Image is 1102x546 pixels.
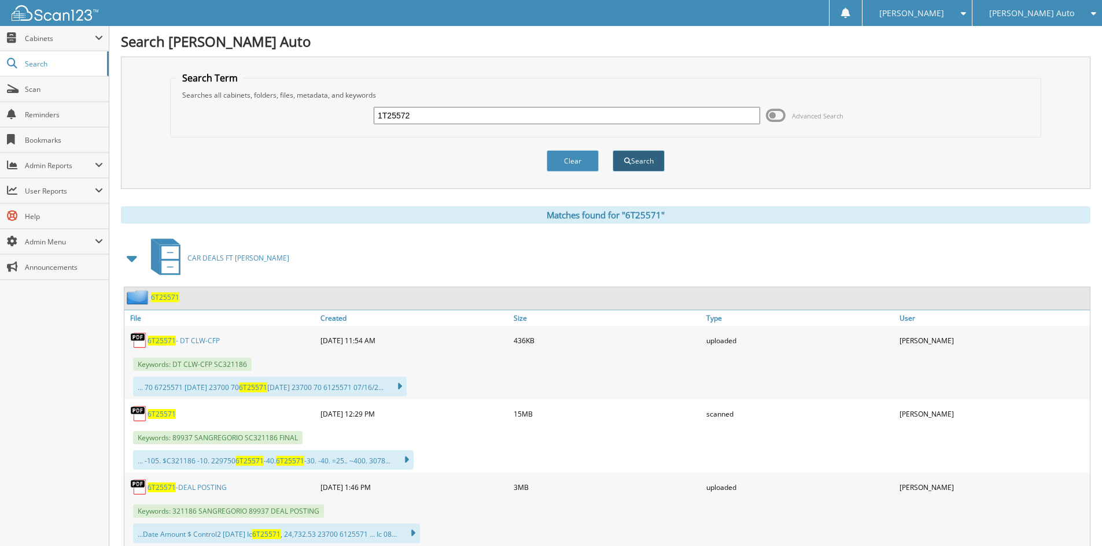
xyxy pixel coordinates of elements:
span: Keywords: 321186 SANGREGORIO 89937 DEAL POSTING [133,504,324,518]
div: 436KB [511,329,704,352]
span: Help [25,211,103,221]
div: [DATE] 12:29 PM [318,402,511,425]
div: Searches all cabinets, folders, files, metadata, and keywords [176,90,1035,100]
span: Keywords: DT CLW-CFP SC321186 [133,358,252,371]
span: [PERSON_NAME] [879,10,944,17]
span: Keywords: 89937 SANGREGORIO SC321186 FINAL [133,431,303,444]
span: 6T25571 [235,456,264,466]
button: Clear [547,150,599,172]
a: 6T25571-DEAL POSTING [148,482,227,492]
a: Size [511,310,704,326]
span: Cabinets [25,34,95,43]
div: Matches found for "6T25571" [121,206,1090,224]
div: 3MB [511,476,704,499]
span: 6T25571 [252,529,281,539]
div: 15MB [511,402,704,425]
a: User [897,310,1090,326]
span: 6T25571 [239,382,267,392]
span: 6T25571 [276,456,304,466]
span: Admin Menu [25,237,95,247]
a: Created [318,310,511,326]
div: uploaded [703,476,897,499]
a: CAR DEALS FT [PERSON_NAME] [144,235,289,281]
img: scan123-logo-white.svg [12,5,98,21]
button: Search [613,150,665,172]
a: File [124,310,318,326]
iframe: Chat Widget [1044,491,1102,546]
div: ... 70 6725571 [DATE] 23700 70 [DATE] 23700 70 6125571 07/16/2... [133,377,407,396]
span: 6T25571 [148,482,176,492]
div: scanned [703,402,897,425]
span: Announcements [25,262,103,272]
div: [PERSON_NAME] [897,329,1090,352]
span: CAR DEALS FT [PERSON_NAME] [187,253,289,263]
img: PDF.png [130,332,148,349]
a: 6T25571 [151,292,179,302]
div: [PERSON_NAME] [897,476,1090,499]
div: [PERSON_NAME] [897,402,1090,425]
img: folder2.png [127,290,151,304]
a: 6T25571 [148,409,176,419]
h1: Search [PERSON_NAME] Auto [121,32,1090,51]
span: Bookmarks [25,135,103,145]
span: User Reports [25,186,95,196]
div: ...Date Amount $ Control2 [DATE] Ic , 24,732.53 23700 6125571 ... Ic 08... [133,523,420,543]
a: Type [703,310,897,326]
span: Reminders [25,110,103,120]
div: uploaded [703,329,897,352]
span: Search [25,59,101,69]
div: [DATE] 11:54 AM [318,329,511,352]
img: PDF.png [130,478,148,496]
span: 6T25571 [148,336,176,346]
div: ... -105. $C321186 -10. 229750 -40. -30. -40. =25.. ~400. 3078... [133,450,414,470]
legend: Search Term [176,72,244,84]
a: 6T25571- DT CLW-CFP [148,336,220,346]
span: Admin Reports [25,161,95,170]
span: Scan [25,84,103,94]
span: Advanced Search [792,112,843,120]
span: [PERSON_NAME] Auto [989,10,1074,17]
div: [DATE] 1:46 PM [318,476,511,499]
img: PDF.png [130,405,148,422]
